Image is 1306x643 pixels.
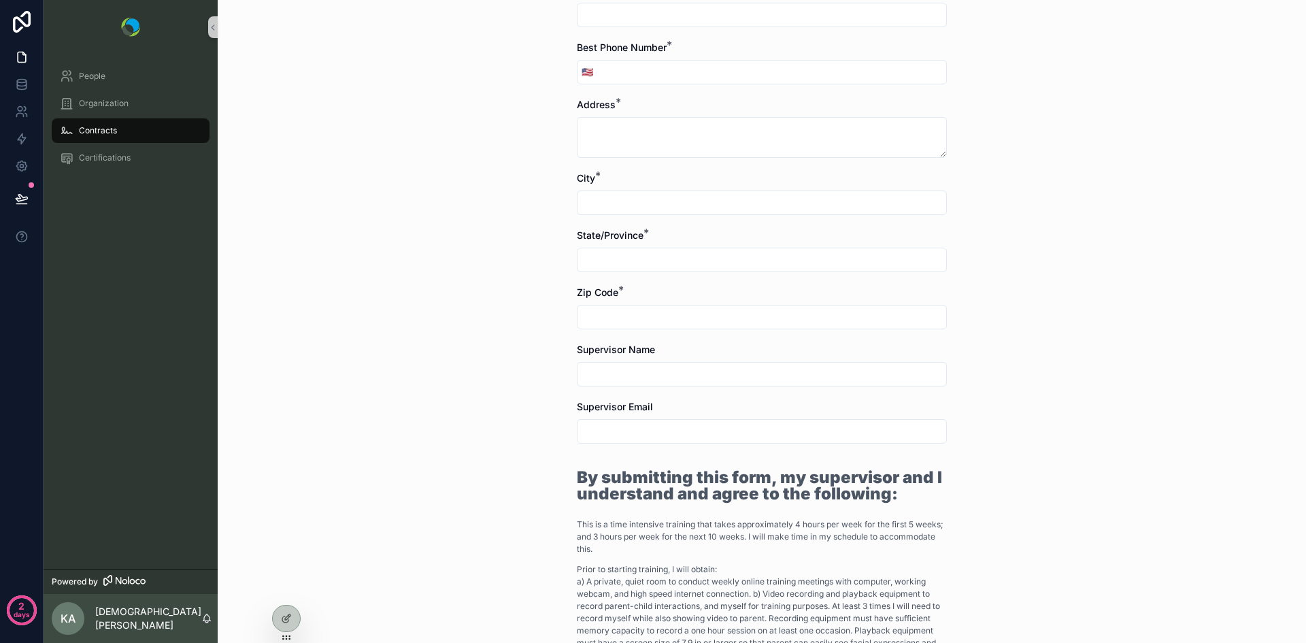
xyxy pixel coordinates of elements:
[577,229,643,241] span: State/Province
[52,118,210,143] a: Contracts
[79,71,105,82] span: People
[14,605,30,624] p: days
[18,599,24,613] p: 2
[52,64,210,88] a: People
[577,99,616,110] span: Address
[577,401,653,412] span: Supervisor Email
[44,54,218,188] div: scrollable content
[577,42,667,53] span: Best Phone Number
[582,65,593,79] span: 🇺🇸
[52,91,210,116] a: Organization
[95,605,201,632] p: [DEMOGRAPHIC_DATA][PERSON_NAME]
[44,569,218,594] a: Powered by
[577,172,595,184] span: City
[61,610,76,627] span: KA
[52,576,98,587] span: Powered by
[577,60,597,84] button: Select Button
[577,286,618,298] span: Zip Code
[121,18,140,37] img: App logo
[577,344,655,355] span: Supervisor Name
[577,518,947,555] p: This is a time intensive training that takes approximately 4 hours per week for the first 5 weeks...
[79,152,131,163] span: Certifications
[52,146,210,170] a: Certifications
[79,125,117,136] span: Contracts
[79,98,129,109] span: Organization
[577,469,947,502] h1: By submitting this form, my supervisor and I understand and agree to the following:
